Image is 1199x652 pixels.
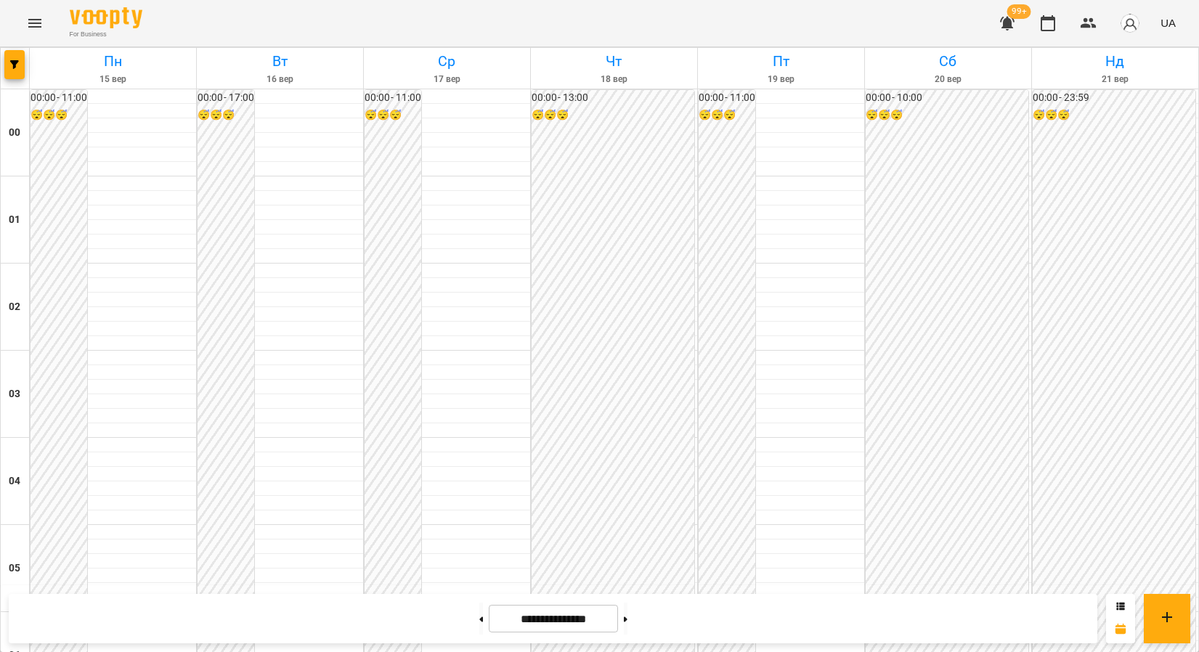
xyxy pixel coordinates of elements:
[532,90,694,106] h6: 00:00 - 13:00
[1155,9,1182,36] button: UA
[1161,15,1176,30] span: UA
[866,90,1028,106] h6: 00:00 - 10:00
[533,50,695,73] h6: Чт
[1034,73,1196,86] h6: 21 вер
[198,90,254,106] h6: 00:00 - 17:00
[1120,13,1140,33] img: avatar_s.png
[366,50,528,73] h6: Ср
[31,90,87,106] h6: 00:00 - 11:00
[700,73,862,86] h6: 19 вер
[9,125,20,141] h6: 00
[17,6,52,41] button: Menu
[533,73,695,86] h6: 18 вер
[198,107,254,123] h6: 😴😴😴
[9,473,20,489] h6: 04
[32,50,194,73] h6: Пн
[199,50,361,73] h6: Вт
[199,73,361,86] h6: 16 вер
[70,7,142,28] img: Voopty Logo
[9,386,20,402] h6: 03
[9,299,20,315] h6: 02
[1007,4,1031,19] span: 99+
[700,50,862,73] h6: Пт
[366,73,528,86] h6: 17 вер
[699,107,755,123] h6: 😴😴😴
[699,90,755,106] h6: 00:00 - 11:00
[9,561,20,576] h6: 05
[32,73,194,86] h6: 15 вер
[31,107,87,123] h6: 😴😴😴
[532,107,694,123] h6: 😴😴😴
[1033,90,1195,106] h6: 00:00 - 23:59
[1033,107,1195,123] h6: 😴😴😴
[867,50,1029,73] h6: Сб
[867,73,1029,86] h6: 20 вер
[1034,50,1196,73] h6: Нд
[866,107,1028,123] h6: 😴😴😴
[70,30,142,39] span: For Business
[365,107,421,123] h6: 😴😴😴
[365,90,421,106] h6: 00:00 - 11:00
[9,212,20,228] h6: 01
